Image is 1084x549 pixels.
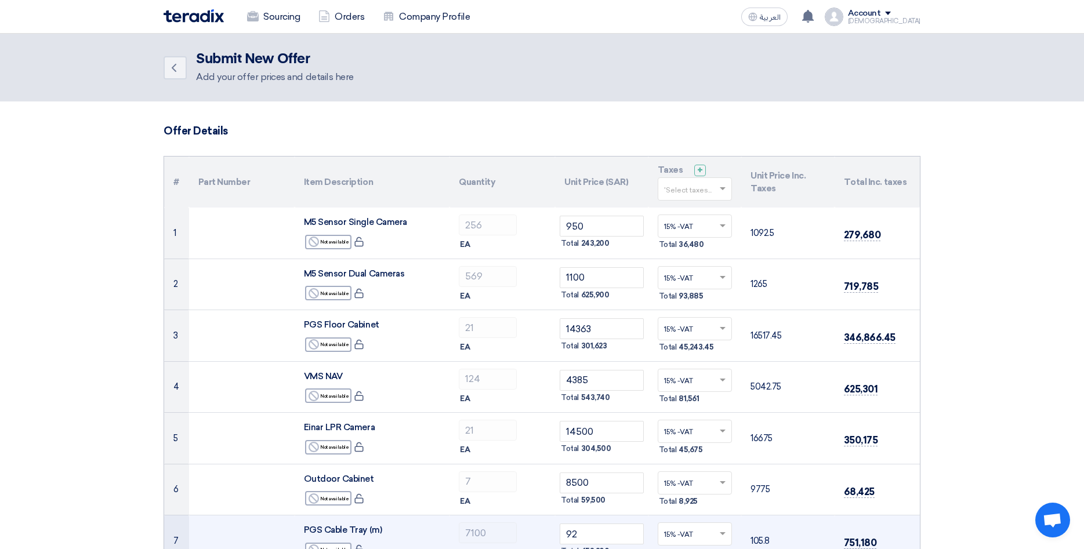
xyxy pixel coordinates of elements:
[164,310,189,362] td: 3
[741,157,835,208] th: Unit Price Inc. Taxes
[760,13,781,21] span: العربية
[196,51,354,67] h2: Submit New Offer
[658,420,733,443] ng-select: VAT
[659,239,677,250] span: Total
[679,239,704,250] span: 36,480
[459,522,517,543] input: RFQ_STEP1.ITEMS.2.AMOUNT_TITLE
[555,157,648,208] th: Unit Price (SAR)
[305,286,351,300] div: Not available
[459,317,517,338] input: RFQ_STEP1.ITEMS.2.AMOUNT_TITLE
[581,289,610,301] span: 625,900
[848,18,920,24] div: [DEMOGRAPHIC_DATA]
[196,70,354,84] div: Add your offer prices and details here
[164,464,189,515] td: 6
[305,235,351,249] div: Not available
[304,319,379,330] span: PGS Floor Cabinet
[304,474,374,484] span: Outdoor Cabinet
[374,4,479,30] a: Company Profile
[741,259,835,310] td: 1265
[659,290,677,302] span: Total
[658,522,733,546] ng-select: VAT
[658,369,733,392] ng-select: VAT
[295,157,450,208] th: Item Description
[304,422,375,432] span: Einar LPR Camera
[460,341,470,353] span: EA
[835,157,920,208] th: Total Inc. taxes
[164,125,920,137] h3: Offer Details
[581,443,611,455] span: 304,500
[679,496,698,507] span: 8,925
[697,165,703,176] span: +
[459,266,517,287] input: RFQ_STEP1.ITEMS.2.AMOUNT_TITLE
[309,4,374,30] a: Orders
[561,289,579,301] span: Total
[164,361,189,413] td: 4
[460,393,470,405] span: EA
[658,317,733,340] ng-select: VAT
[581,340,607,352] span: 301,623
[560,472,644,493] input: Unit Price
[460,444,470,456] span: EA
[741,413,835,464] td: 16675
[305,337,351,352] div: Not available
[741,464,835,515] td: 9775
[648,157,742,208] th: Taxes
[679,290,703,302] span: 93,885
[164,259,189,310] td: 2
[581,392,610,403] span: 543,740
[164,157,189,208] th: #
[825,8,843,26] img: profile_test.png
[658,266,733,289] ng-select: VAT
[679,444,702,456] span: 45,675
[189,157,295,208] th: Part Number
[305,491,351,506] div: Not available
[305,440,351,455] div: Not available
[304,268,404,279] span: M5 Sensor Dual Cameras
[560,267,644,288] input: Unit Price
[459,369,517,390] input: RFQ_STEP1.ITEMS.2.AMOUNT_TITLE
[741,361,835,413] td: 5042.75
[459,420,517,441] input: RFQ_STEP1.ITEMS.2.AMOUNT_TITLE
[460,496,470,507] span: EA
[658,214,733,238] ng-select: VAT
[848,9,881,19] div: Account
[459,214,517,235] input: RFQ_STEP1.ITEMS.2.AMOUNT_TITLE
[460,239,470,250] span: EA
[561,495,579,506] span: Total
[741,310,835,362] td: 16517.45
[561,238,579,249] span: Total
[305,388,351,403] div: Not available
[560,318,644,339] input: Unit Price
[659,341,677,353] span: Total
[1035,503,1070,537] div: Open chat
[659,393,677,405] span: Total
[679,393,699,405] span: 81,561
[844,486,875,498] span: 68,425
[304,371,343,381] span: VMS NAV
[741,208,835,259] td: 1092.5
[449,157,555,208] th: Quantity
[238,4,309,30] a: Sourcing
[844,229,881,241] span: 279,680
[560,421,644,442] input: Unit Price
[561,443,579,455] span: Total
[844,434,878,446] span: 350,175
[659,444,677,456] span: Total
[581,495,606,506] span: 59,500
[164,208,189,259] td: 1
[304,217,407,227] span: M5 Sensor Single Camera
[658,471,733,495] ng-select: VAT
[459,471,517,492] input: RFQ_STEP1.ITEMS.2.AMOUNT_TITLE
[679,341,713,353] span: 45,243.45
[741,8,788,26] button: العربية
[561,392,579,403] span: Total
[164,9,224,23] img: Teradix logo
[304,525,382,535] span: PGS Cable Tray (m)
[460,290,470,302] span: EA
[560,216,644,237] input: Unit Price
[844,281,879,293] span: 719,785
[560,523,644,544] input: Unit Price
[561,340,579,352] span: Total
[581,238,610,249] span: 243,200
[659,496,677,507] span: Total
